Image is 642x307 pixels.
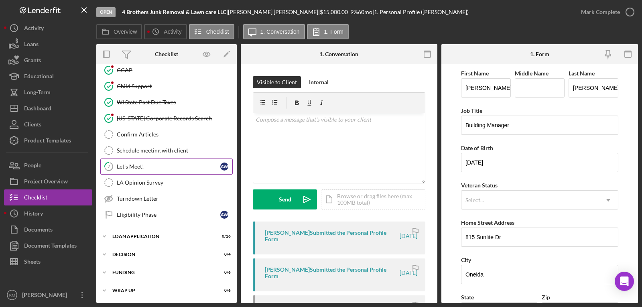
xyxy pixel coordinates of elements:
[24,20,44,38] div: Activity
[24,52,41,70] div: Grants
[24,189,47,207] div: Checklist
[100,159,233,175] a: 7Let's Meet!AW
[581,4,620,20] div: Mark Complete
[100,94,233,110] a: WI State Past Due Taxes
[24,36,39,54] div: Loans
[24,100,51,118] div: Dashboard
[117,99,232,106] div: WI State Past Due Taxes
[9,293,15,297] text: KM
[400,270,417,276] time: 2025-08-21 16:34
[319,51,358,57] div: 1. Conversation
[4,68,92,84] button: Educational
[265,230,398,242] div: [PERSON_NAME] Submitted the Personal Profile Form
[24,238,77,256] div: Document Templates
[4,20,92,36] button: Activity
[24,157,41,175] div: People
[4,52,92,68] button: Grants
[117,179,232,186] div: LA Opinion Survey
[358,9,372,15] div: 60 mo
[4,100,92,116] a: Dashboard
[324,28,343,35] label: 1. Form
[117,211,220,218] div: Eligibility Phase
[117,163,220,170] div: Let's Meet!
[515,70,549,77] label: Middle Name
[573,4,638,20] button: Mark Complete
[461,219,514,226] label: Home Street Address
[100,126,233,142] a: Confirm Articles
[257,76,297,88] div: Visible to Client
[461,107,482,114] label: Job Title
[309,76,329,88] div: Internal
[461,70,489,77] label: First Name
[189,24,234,39] button: Checklist
[108,164,110,169] tspan: 7
[114,28,137,35] label: Overview
[350,9,358,15] div: 9 %
[20,287,72,305] div: [PERSON_NAME]
[100,191,233,207] a: Turndown Letter
[4,254,92,270] button: Sheets
[4,287,92,303] button: KM[PERSON_NAME]
[4,205,92,222] button: History
[228,9,320,15] div: [PERSON_NAME] [PERSON_NAME] |
[461,256,471,263] label: City
[24,68,54,86] div: Educational
[372,9,469,15] div: | 1. Personal Profile ([PERSON_NAME])
[216,234,231,239] div: 0 / 26
[100,62,233,78] a: CCAP
[117,147,232,154] div: Schedule meeting with client
[24,132,71,150] div: Product Templates
[117,67,232,73] div: CCAP
[4,189,92,205] button: Checklist
[320,9,350,15] div: $15,000.00
[216,252,231,257] div: 0 / 4
[112,288,211,293] div: Wrap up
[4,238,92,254] button: Document Templates
[4,116,92,132] button: Clients
[216,270,231,275] div: 0 / 6
[253,76,301,88] button: Visible to Client
[112,252,211,257] div: Decision
[243,24,305,39] button: 1. Conversation
[615,272,634,291] div: Open Intercom Messenger
[465,197,484,203] div: Select...
[220,211,228,219] div: A W
[117,131,232,138] div: Confirm Articles
[4,36,92,52] button: Loans
[220,163,228,171] div: A W
[4,84,92,100] a: Long-Term
[24,254,41,272] div: Sheets
[206,28,229,35] label: Checklist
[569,70,595,77] label: Last Name
[253,189,317,209] button: Send
[155,51,178,57] div: Checklist
[265,266,398,279] div: [PERSON_NAME] Submitted the Personal Profile Form
[4,132,92,148] button: Product Templates
[4,222,92,238] button: Documents
[307,24,349,39] button: 1. Form
[305,76,333,88] button: Internal
[117,195,232,202] div: Turndown Letter
[112,234,211,239] div: Loan Application
[96,24,142,39] button: Overview
[100,78,233,94] a: Child Support
[24,84,51,102] div: Long-Term
[112,270,211,275] div: Funding
[122,8,226,15] b: 4 Brothers Junk Removal & Lawn care LLC
[542,294,550,301] label: Zip
[4,157,92,173] a: People
[164,28,181,35] label: Activity
[100,175,233,191] a: LA Opinion Survey
[24,222,53,240] div: Documents
[24,173,68,191] div: Project Overview
[216,288,231,293] div: 0 / 6
[4,173,92,189] button: Project Overview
